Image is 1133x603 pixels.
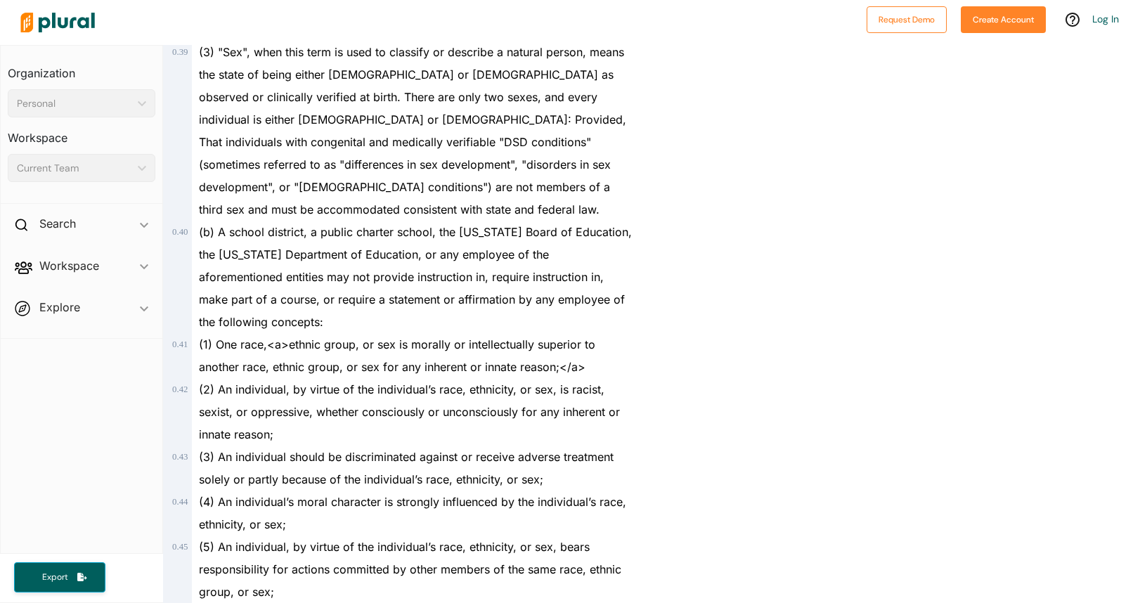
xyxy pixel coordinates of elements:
span: 0 . 45 [172,542,188,552]
div: Personal [17,96,132,111]
a: Create Account [961,11,1046,26]
span: 0 . 42 [172,384,188,394]
span: Export [32,571,77,583]
span: 0 . 39 [172,47,188,57]
span: 0 . 40 [172,227,188,237]
span: (2) An individual, by virtue of the individual’s race, ethnicity, or sex, is racist, sexist, or o... [199,382,620,441]
span: 0 . 41 [172,339,188,349]
span: 0 . 43 [172,452,188,462]
div: Current Team [17,161,132,176]
span: (1) One race, <a>ethnic group, or sex is morally or intellectually superior to another race, ethn... [199,337,595,374]
h2: Search [39,216,76,231]
span: (5) An individual, by virtue of the individual’s race, ethnicity, or sex, bears responsibility fo... [199,540,621,599]
span: (3) An individual should be discriminated against or receive adverse treatment solely or partly b... [199,450,614,486]
h3: Organization [8,53,155,84]
button: Request Demo [867,6,947,33]
a: Request Demo [867,11,947,26]
h3: Workspace [8,117,155,148]
span: (b) A school district, a public charter school, the [US_STATE] Board of Education, the [US_STATE]... [199,225,632,329]
a: Log In [1092,13,1119,25]
button: Export [14,562,105,592]
span: 0 . 44 [172,497,188,507]
button: Create Account [961,6,1046,33]
span: (4) An individual’s moral character is strongly influenced by the individual’s race, ethnicity, o... [199,495,626,531]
